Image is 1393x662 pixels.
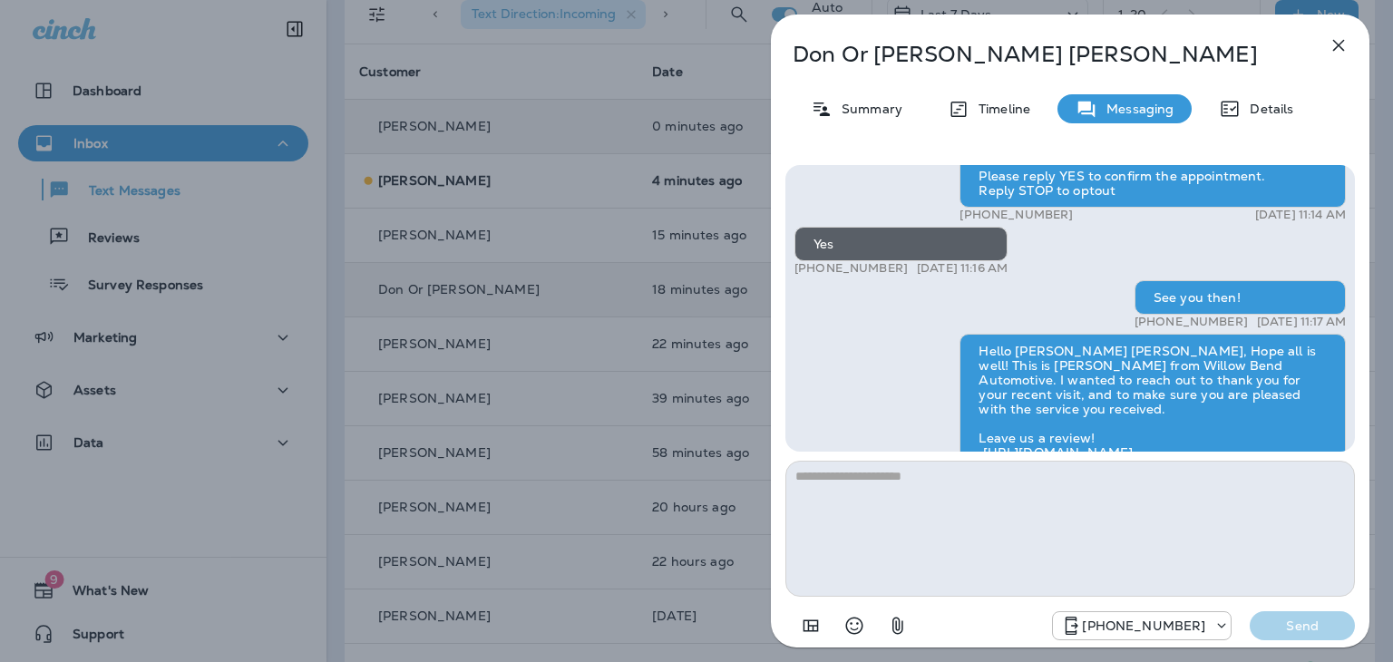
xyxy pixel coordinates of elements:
[1255,208,1346,222] p: [DATE] 11:14 AM
[793,42,1288,67] p: Don Or [PERSON_NAME] [PERSON_NAME]
[836,608,872,644] button: Select an emoji
[1097,102,1174,116] p: Messaging
[960,208,1073,222] p: [PHONE_NUMBER]
[794,227,1008,261] div: Yes
[793,608,829,644] button: Add in a premade template
[1053,615,1231,637] div: +1 (813) 497-4455
[1241,102,1293,116] p: Details
[1082,618,1205,633] p: [PHONE_NUMBER]
[794,261,908,276] p: [PHONE_NUMBER]
[960,334,1346,513] div: Hello [PERSON_NAME] [PERSON_NAME], Hope all is well! This is [PERSON_NAME] from Willow Bend Autom...
[969,102,1030,116] p: Timeline
[1135,315,1248,329] p: [PHONE_NUMBER]
[1257,315,1346,329] p: [DATE] 11:17 AM
[1135,280,1346,315] div: See you then!
[917,261,1008,276] p: [DATE] 11:16 AM
[833,102,902,116] p: Summary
